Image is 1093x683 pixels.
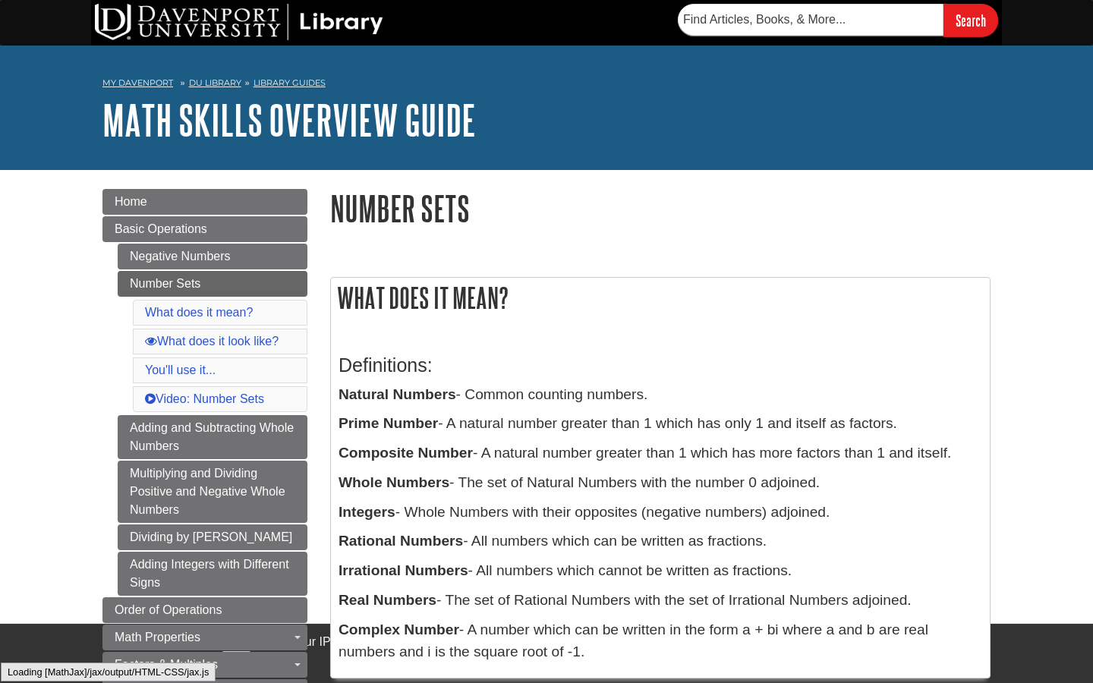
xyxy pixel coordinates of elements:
a: DU Library [189,77,241,88]
b: Rational Numbers [339,533,463,549]
input: Search [943,4,998,36]
p: - All numbers which cannot be written as fractions. [339,560,982,582]
nav: breadcrumb [102,73,991,97]
b: Complex Number [339,622,459,637]
b: Integers [339,504,395,520]
span: Home [115,195,147,208]
a: Basic Operations [102,216,307,242]
p: - The set of Natural Numbers with the number 0 adjoined. [339,472,982,494]
a: Math Skills Overview Guide [102,96,476,143]
b: Irrational Numbers [339,562,468,578]
a: What does it look like? [145,335,279,348]
p: - The set of Rational Numbers with the set of Irrational Numbers adjoined. [339,590,982,612]
a: My Davenport [102,77,173,90]
p: - Whole Numbers with their opposites (negative numbers) adjoined. [339,502,982,524]
span: Basic Operations [115,222,207,235]
div: Loading [MathJax]/jax/output/HTML-CSS/jax.js [1,663,216,681]
h2: What does it mean? [331,278,990,318]
a: Dividing by [PERSON_NAME] [118,524,307,550]
a: Multiplying and Dividing Positive and Negative Whole Numbers [118,461,307,523]
h3: Definitions: [339,354,982,376]
p: - Common counting numbers. [339,384,982,406]
a: Order of Operations [102,597,307,623]
form: Searches DU Library's articles, books, and more [678,4,998,36]
a: Number Sets [118,271,307,297]
img: DU Library [95,4,383,40]
a: Adding and Subtracting Whole Numbers [118,415,307,459]
b: Composite Number [339,445,473,461]
b: Real Numbers [339,592,436,608]
p: - All numbers which can be written as fractions. [339,530,982,552]
p: - A natural number greater than 1 which has more factors than 1 and itself. [339,442,982,464]
h1: Number Sets [330,189,991,228]
a: Negative Numbers [118,244,307,269]
span: Order of Operations [115,603,222,616]
b: Prime Number [339,415,438,431]
b: Natural Numbers [339,386,456,402]
a: What does it mean? [145,306,253,319]
span: Factors & Multiples [115,658,218,671]
a: Video: Number Sets [145,392,264,405]
a: Home [102,189,307,215]
a: Adding Integers with Different Signs [118,552,307,596]
a: Library Guides [254,77,326,88]
b: Whole Numbers [339,474,449,490]
span: Math Properties [115,631,200,644]
p: - A number which can be written in the form a + bi where a and b are real numbers and i is the sq... [339,619,982,663]
p: - A natural number greater than 1 which has only 1 and itself as factors. [339,413,982,435]
input: Find Articles, Books, & More... [678,4,943,36]
a: Math Properties [102,625,307,650]
a: Factors & Multiples [102,652,307,678]
a: You'll use it... [145,364,216,376]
